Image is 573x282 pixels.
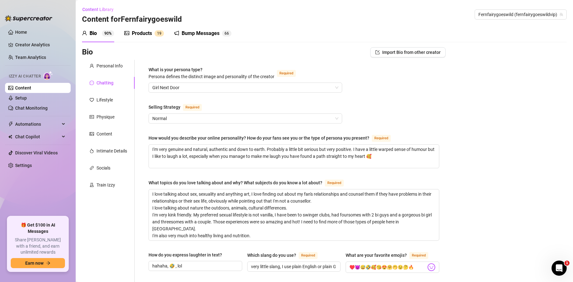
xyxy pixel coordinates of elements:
[96,130,112,137] div: Content
[8,135,12,139] img: Chat Copilot
[149,251,226,258] label: How do you express laughter in text?
[90,183,94,187] span: experiment
[346,252,407,259] div: What are your favorite emojis?
[96,164,110,171] div: Socials
[149,67,274,79] span: What is your persona type?
[15,132,60,142] span: Chat Copilot
[102,30,114,37] sup: 90%
[149,145,439,168] textarea: How would you describe your online personality? How do your fans see you or the type of persona y...
[9,73,41,79] span: Izzy AI Chatter
[11,258,65,268] button: Earn nowarrow-right
[82,4,119,14] button: Content Library
[247,252,296,259] div: Which slang do you use?
[152,114,338,123] span: Normal
[90,166,94,170] span: link
[90,98,94,102] span: heart
[25,261,44,266] span: Earn now
[149,189,439,240] textarea: What topics do you love talking about and why? What subjects do you know a lot about?
[247,251,325,259] label: Which slang do you use?
[15,40,66,50] a: Creator Analytics
[346,251,435,259] label: What are your favorite emojis?
[152,83,338,92] span: Girl Next Door
[15,85,31,90] a: Content
[46,261,50,265] span: arrow-right
[478,10,563,19] span: Fernfairygoeswild (fernfairygoeswildvip)
[559,13,563,16] span: team
[222,30,231,37] sup: 66
[90,81,94,85] span: message
[409,252,428,259] span: Required
[11,222,65,234] span: 🎁 Get $100 in AI Messages
[15,55,46,60] a: Team Analytics
[149,251,222,258] div: How do you express laughter in text?
[15,30,27,35] a: Home
[149,135,369,141] div: How would you describe your online personality? How do your fans see you or the type of persona y...
[15,163,32,168] a: Settings
[90,64,94,68] span: user
[96,79,114,86] div: Chatting
[96,113,114,120] div: Physique
[149,104,180,111] div: Selling Strategy
[277,70,296,77] span: Required
[90,132,94,136] span: picture
[82,31,87,36] span: user
[149,103,209,111] label: Selling Strategy
[251,263,336,270] input: Which slang do you use?
[155,30,164,37] sup: 19
[96,62,123,69] div: Personal Info
[552,261,567,276] iframe: Intercom live chat
[174,31,179,36] span: notification
[159,31,161,36] span: 9
[372,135,391,142] span: Required
[382,50,441,55] span: Import Bio from other creator
[370,47,446,57] button: Import Bio from other creator
[299,252,318,259] span: Required
[152,262,237,269] input: How do you express laughter in text?
[149,134,398,142] label: How would you describe your online personality? How do your fans see you or the type of persona y...
[325,180,344,187] span: Required
[96,181,115,188] div: Train Izzy
[375,50,380,55] span: import
[11,237,65,256] span: Share [PERSON_NAME] with a friend, and earn unlimited rewards
[564,261,570,266] span: 1
[43,71,53,80] img: AI Chatter
[82,7,114,12] span: Content Library
[149,74,274,79] span: Persona defines the distinct image and personality of the creator
[132,30,152,37] div: Products
[15,150,58,155] a: Discover Viral Videos
[15,95,27,101] a: Setup
[427,263,436,271] img: svg%3e
[96,147,127,154] div: Intimate Details
[15,119,60,129] span: Automations
[225,31,227,36] span: 6
[82,14,182,25] h3: Content for Fernfairygoeswild
[157,31,159,36] span: 1
[15,106,48,111] a: Chat Monitoring
[227,31,229,36] span: 6
[90,30,97,37] div: Bio
[349,263,426,271] input: What are your favorite emojis?
[182,30,219,37] div: Bump Messages
[8,122,13,127] span: thunderbolt
[183,104,202,111] span: Required
[90,149,94,153] span: fire
[124,31,129,36] span: picture
[96,96,113,103] div: Lifestyle
[149,179,351,187] label: What topics do you love talking about and why? What subjects do you know a lot about?
[82,47,93,57] h3: Bio
[149,179,322,186] div: What topics do you love talking about and why? What subjects do you know a lot about?
[5,15,52,21] img: logo-BBDzfeDw.svg
[90,115,94,119] span: idcard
